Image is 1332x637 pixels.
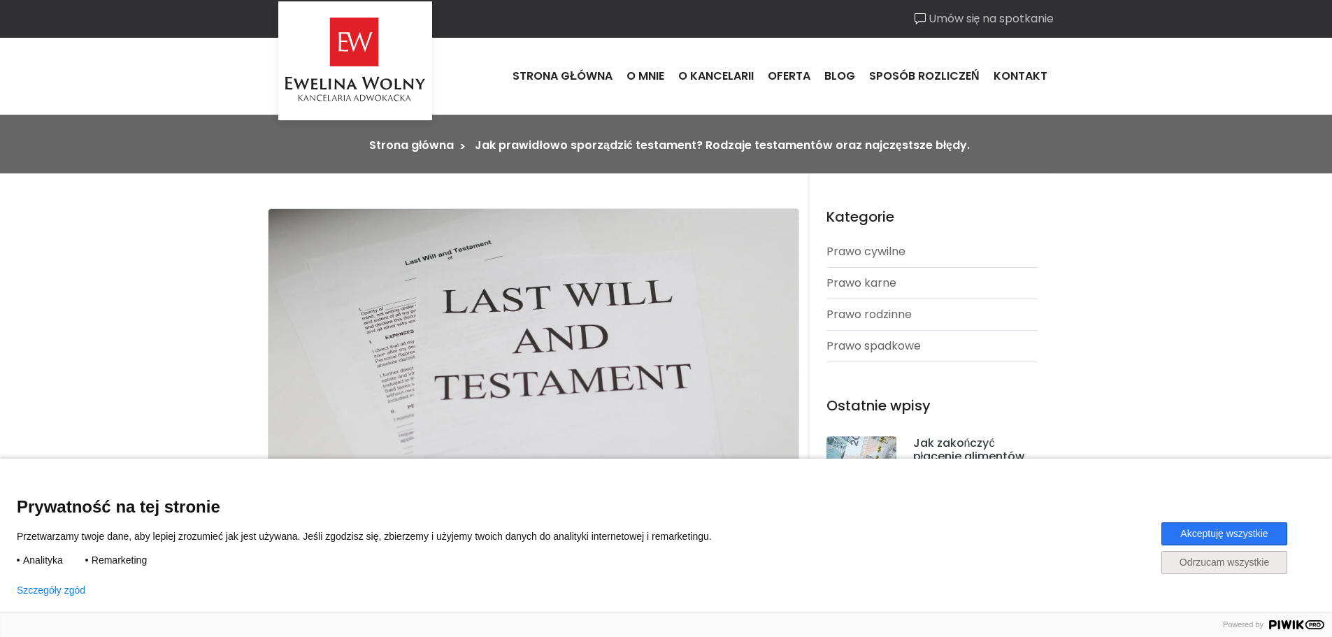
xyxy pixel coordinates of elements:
img: post-thumb [826,436,896,483]
a: Blog [817,57,862,95]
a: O mnie [620,57,671,95]
a: Prawo rodzinne [826,299,1038,330]
a: Prawo cywilne [826,236,1038,267]
a: Strona główna [506,57,620,95]
a: Oferta [761,57,817,95]
a: Umów się na spotkanie [915,10,1054,27]
img: blog-image [268,209,799,507]
button: Szczegóły zgód [17,585,85,596]
a: Kontakt [987,57,1054,95]
a: Prawo karne [826,268,1038,299]
a: Prawo spadkowe [826,331,1038,362]
a: Sposób rozliczeń [862,57,987,95]
li: Jak prawidłowo sporządzić testament? Rodzaje testamentów oraz najczęstsze błędy. [475,137,969,154]
a: O kancelarii [671,57,761,95]
a: Strona główna [369,137,454,153]
button: Odrzucam wszystkie [1161,551,1287,574]
span: Remarketing [92,554,147,566]
button: Akceptuję wszystkie [1161,522,1287,545]
p: Przetwarzamy twoje dane, aby lepiej zrozumieć jak jest używana. Jeśli zgodzisz się, zbierzemy i u... [17,530,733,543]
a: Jak zakończyć płacenie alimentów na dziecko? [913,435,1025,478]
h4: Ostatnie wpisy [826,397,1038,414]
span: Prywatność na tej stronie [17,496,1315,517]
span: Powered by [1217,620,1269,629]
h4: Kategorie [826,208,1038,225]
span: Analityka [23,554,63,566]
